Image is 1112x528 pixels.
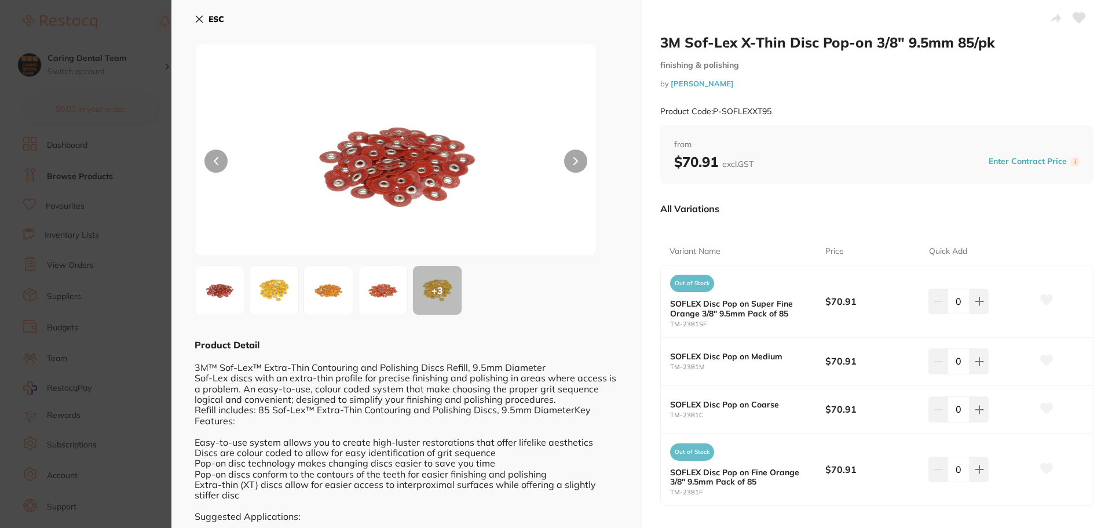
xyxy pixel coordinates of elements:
[825,463,919,476] b: $70.91
[660,60,1093,70] small: finishing & polishing
[670,400,810,409] b: SOFLEX Disc Pop on Coarse
[1070,157,1080,166] label: i
[671,79,734,88] a: [PERSON_NAME]
[670,468,810,486] b: SOFLEX Disc Pop on Fine Orange 3/8" 9.5mm Pack of 85
[195,339,259,351] b: Product Detail
[362,270,404,311] img: ODFNLmpwZw
[674,153,753,170] b: $70.91
[929,246,967,257] p: Quick Add
[670,443,714,461] span: Out of Stock
[308,270,349,311] img: ODFGLmpwZw
[660,203,719,214] p: All Variations
[412,265,462,315] button: +3
[413,266,462,315] div: + 3
[825,246,844,257] p: Price
[209,14,224,24] b: ESC
[670,412,825,419] small: TM-2381C
[253,270,295,311] img: ODFTRi5qcGc
[825,355,919,367] b: $70.91
[660,79,1093,88] small: by
[670,363,825,371] small: TM-2381M
[985,156,1070,167] button: Enter Contract Price
[660,34,1093,51] h2: 3M Sof-Lex X-Thin Disc Pop-on 3/8" 9.5mm 85/pk
[670,321,825,328] small: TM-2381SF
[670,299,810,318] b: SOFLEX Disc Pop on Super Fine Orange 3/8" 9.5mm Pack of 85
[195,9,224,29] button: ESC
[674,139,1080,151] span: from
[276,72,517,256] img: ODFDLmpwZw
[825,403,919,416] b: $70.91
[670,275,714,292] span: Out of Stock
[670,246,720,257] p: Variant Name
[722,159,753,169] span: excl. GST
[660,107,771,116] small: Product Code: P-SOFLEXXT95
[199,270,240,311] img: ODFDLmpwZw
[825,295,919,308] b: $70.91
[670,489,825,496] small: TM-2381F
[670,352,810,361] b: SOFLEX Disc Pop on Medium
